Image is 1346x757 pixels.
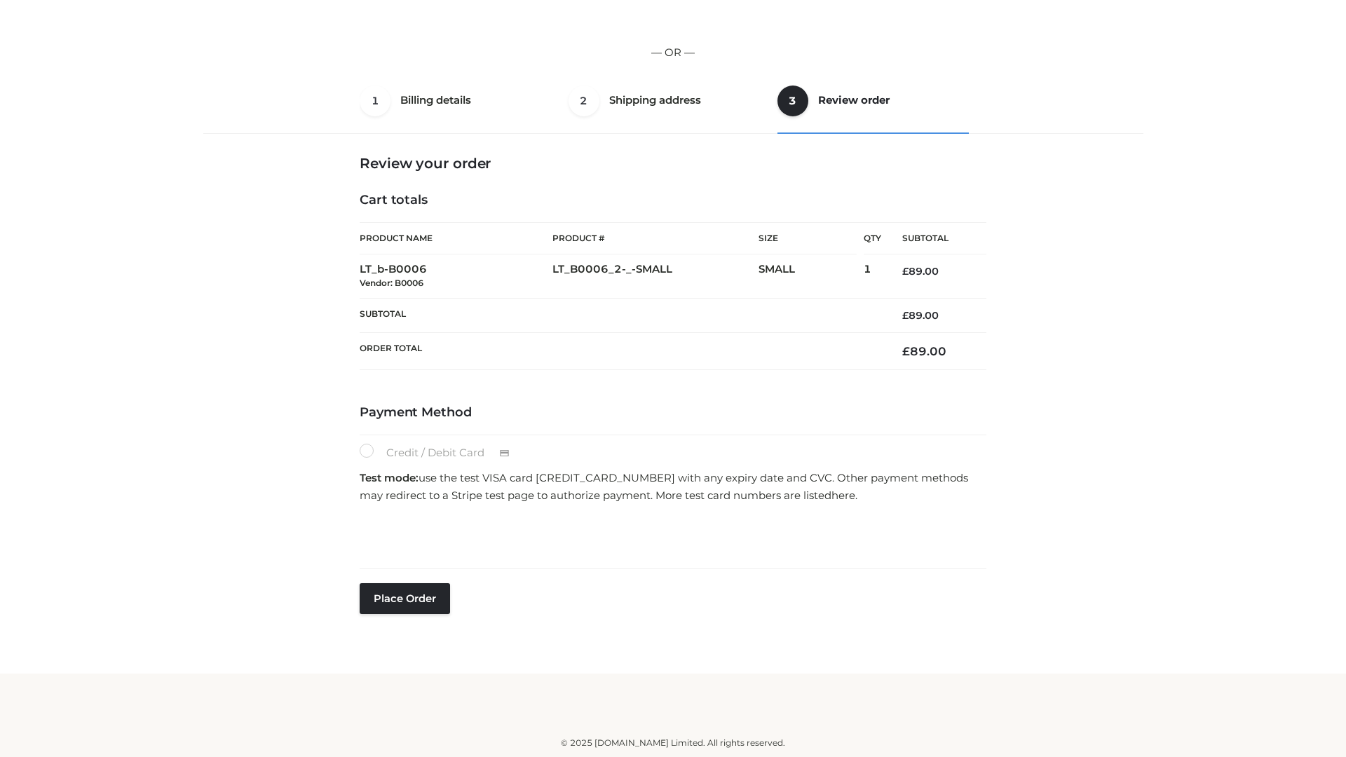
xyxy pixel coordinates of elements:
div: © 2025 [DOMAIN_NAME] Limited. All rights reserved. [208,736,1138,750]
strong: Test mode: [360,471,419,484]
img: Credit / Debit Card [491,445,517,462]
th: Subtotal [360,298,881,332]
td: LT_B0006_2-_-SMALL [552,254,759,299]
td: SMALL [759,254,864,299]
th: Order Total [360,333,881,370]
label: Credit / Debit Card [360,444,524,462]
span: £ [902,265,909,278]
bdi: 89.00 [902,309,939,322]
span: £ [902,309,909,322]
h3: Review your order [360,155,986,172]
bdi: 89.00 [902,265,939,278]
p: — OR — [208,43,1138,62]
th: Product # [552,222,759,254]
th: Product Name [360,222,552,254]
iframe: Secure payment input frame [357,509,984,560]
bdi: 89.00 [902,344,946,358]
td: LT_b-B0006 [360,254,552,299]
small: Vendor: B0006 [360,278,423,288]
h4: Cart totals [360,193,986,208]
h4: Payment Method [360,405,986,421]
th: Size [759,223,857,254]
th: Qty [864,222,881,254]
th: Subtotal [881,223,986,254]
p: use the test VISA card [CREDIT_CARD_NUMBER] with any expiry date and CVC. Other payment methods m... [360,469,986,505]
a: here [831,489,855,502]
span: £ [902,344,910,358]
td: 1 [864,254,881,299]
button: Place order [360,583,450,614]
